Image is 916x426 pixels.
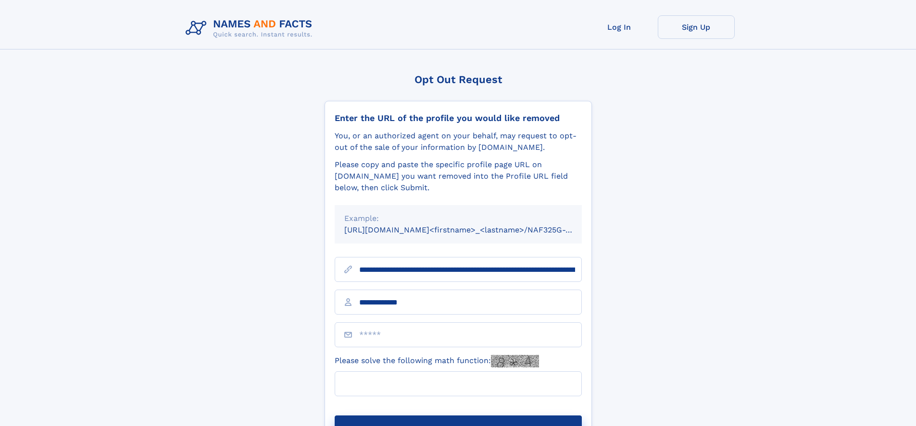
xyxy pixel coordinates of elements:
div: Opt Out Request [325,73,592,85]
div: Please copy and paste the specific profile page URL on [DOMAIN_NAME] you want removed into the Pr... [335,159,582,194]
div: Example: [344,213,572,224]
a: Sign Up [658,15,735,39]
div: You, or an authorized agent on your behalf, may request to opt-out of the sale of your informatio... [335,130,582,153]
a: Log In [581,15,658,39]
label: Please solve the following math function: [335,355,539,367]
div: Enter the URL of the profile you would like removed [335,113,582,123]
img: Logo Names and Facts [182,15,320,41]
small: [URL][DOMAIN_NAME]<firstname>_<lastname>/NAF325G-xxxxxxxx [344,225,600,234]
